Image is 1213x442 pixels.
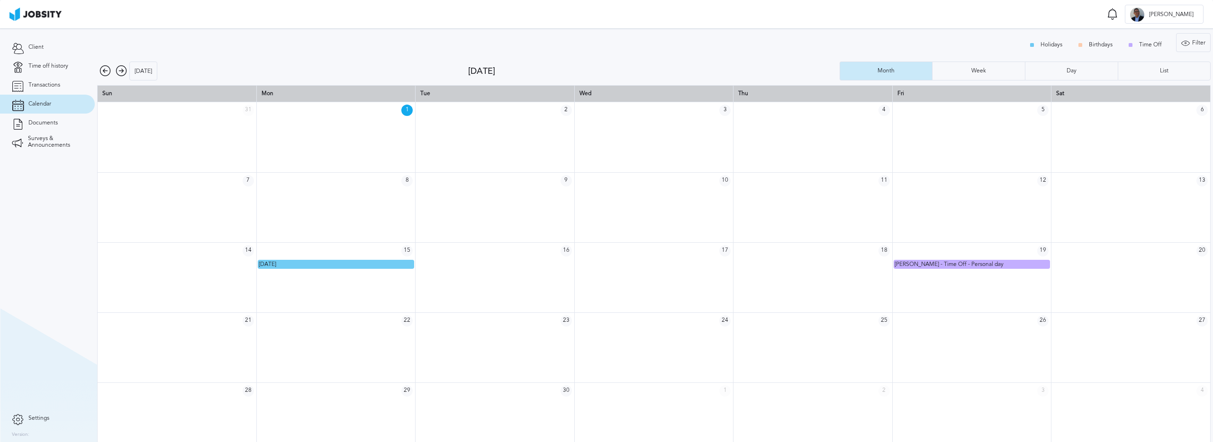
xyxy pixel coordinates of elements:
[259,261,276,267] span: [DATE]
[129,62,157,80] button: [DATE]
[579,90,591,97] span: Wed
[401,385,413,397] span: 29
[967,68,991,74] div: Week
[9,8,62,21] img: ab4bad089aa723f57921c736e9817d99.png
[12,432,29,438] label: Version:
[28,44,44,51] span: Client
[130,62,157,81] div: [DATE]
[561,175,572,186] span: 9
[1177,34,1210,53] div: Filter
[401,315,413,327] span: 22
[1062,68,1081,74] div: Day
[1037,175,1049,186] span: 12
[1196,105,1208,116] span: 6
[28,120,58,126] span: Documents
[561,105,572,116] span: 2
[719,175,731,186] span: 10
[262,90,273,97] span: Mon
[28,101,51,107] span: Calendar
[420,90,430,97] span: Tue
[1155,68,1173,74] div: List
[878,315,890,327] span: 25
[1144,11,1198,18] span: [PERSON_NAME]
[1196,385,1208,397] span: 4
[1118,62,1211,80] button: List
[719,385,731,397] span: 1
[878,175,890,186] span: 11
[401,175,413,186] span: 8
[243,175,254,186] span: 7
[1025,62,1118,80] button: Day
[1037,315,1049,327] span: 26
[401,245,413,256] span: 15
[243,315,254,327] span: 21
[1176,33,1211,52] button: Filter
[28,82,60,88] span: Transactions
[561,245,572,256] span: 16
[561,315,572,327] span: 23
[1196,315,1208,327] span: 27
[738,90,748,97] span: Thu
[878,105,890,116] span: 4
[1125,5,1204,24] button: J[PERSON_NAME]
[468,66,839,76] div: [DATE]
[102,90,112,97] span: Sun
[243,385,254,397] span: 28
[895,261,1004,267] span: [PERSON_NAME] - Time Off - Personal day
[878,245,890,256] span: 18
[561,385,572,397] span: 30
[719,245,731,256] span: 17
[719,315,731,327] span: 24
[28,135,83,149] span: Surveys & Announcements
[1130,8,1144,22] div: J
[840,62,932,80] button: Month
[1037,385,1049,397] span: 3
[243,105,254,116] span: 31
[873,68,899,74] div: Month
[1037,245,1049,256] span: 19
[401,105,413,116] span: 1
[1196,245,1208,256] span: 20
[28,63,68,70] span: Time off history
[1037,105,1049,116] span: 5
[878,385,890,397] span: 2
[28,415,49,422] span: Settings
[1196,175,1208,186] span: 13
[897,90,904,97] span: Fri
[243,245,254,256] span: 14
[719,105,731,116] span: 3
[1056,90,1064,97] span: Sat
[932,62,1025,80] button: Week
